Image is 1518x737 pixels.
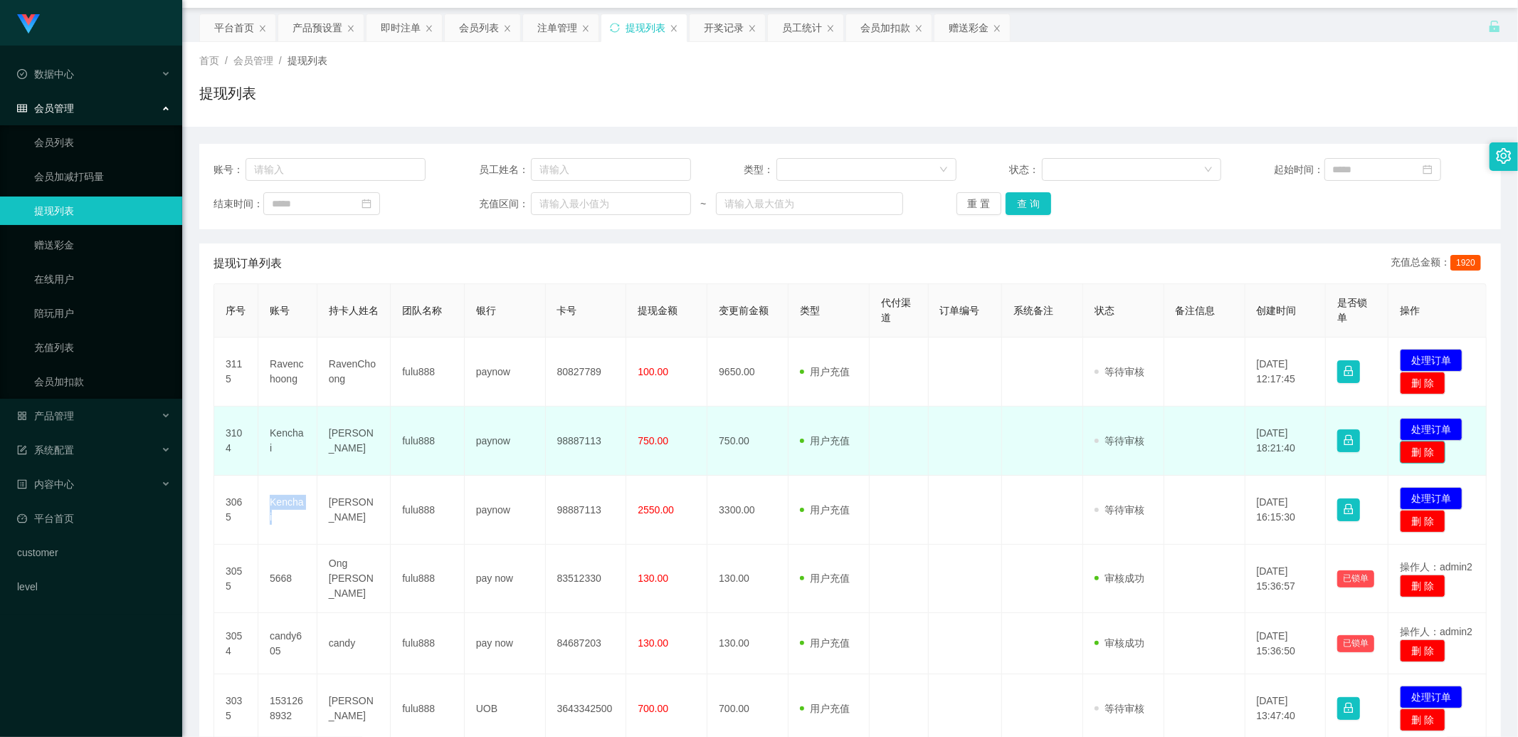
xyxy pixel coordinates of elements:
[1337,360,1360,383] button: 图标: lock
[246,158,426,181] input: 请输入
[270,305,290,316] span: 账号
[638,703,668,714] span: 700.00
[1400,441,1445,464] button: 删 除
[34,128,171,157] a: 会员列表
[258,545,317,613] td: 5668
[1400,349,1462,372] button: 处理订单
[465,407,546,476] td: paynow
[17,479,74,490] span: 内容中心
[537,14,577,41] div: 注单管理
[391,476,464,545] td: fulu888
[546,613,627,674] td: 84687203
[546,338,627,407] td: 80827789
[716,192,903,215] input: 请输入最大值为
[1245,338,1327,407] td: [DATE] 12:17:45
[1013,305,1053,316] span: 系统备注
[638,504,674,516] span: 2550.00
[226,305,246,316] span: 序号
[1245,407,1327,476] td: [DATE] 18:21:40
[34,231,171,259] a: 赠送彩金
[800,573,850,584] span: 用户充值
[214,476,258,545] td: 3065
[1400,575,1445,597] button: 删 除
[214,338,258,407] td: 3115
[317,407,391,476] td: [PERSON_NAME]
[317,613,391,674] td: candy
[317,476,391,545] td: [PERSON_NAME]
[381,14,421,41] div: 即时注单
[347,24,355,33] i: 图标: close
[915,24,923,33] i: 图标: close
[1496,148,1512,164] i: 图标: setting
[626,14,665,41] div: 提现列表
[17,504,171,533] a: 图标: dashboard平台首页
[638,637,668,649] span: 130.00
[1400,709,1445,731] button: 删 除
[425,24,433,33] i: 图标: close
[34,197,171,225] a: 提现列表
[34,265,171,293] a: 在线用户
[531,192,691,215] input: 请输入最小值为
[1257,305,1297,316] span: 创建时间
[17,479,27,489] i: 图标: profile
[391,338,464,407] td: fulu888
[638,573,668,584] span: 130.00
[704,14,744,41] div: 开奖记录
[1095,504,1144,516] span: 等待审核
[800,637,850,649] span: 用户充值
[479,162,531,177] span: 员工姓名：
[362,199,371,209] i: 图标: calendar
[503,24,512,33] i: 图标: close
[1245,613,1327,674] td: [DATE] 15:36:50
[748,24,757,33] i: 图标: close
[1006,192,1051,215] button: 查 询
[258,407,317,476] td: Kenchai
[1337,429,1360,452] button: 图标: lock
[1450,255,1481,271] span: 1920
[1095,573,1144,584] span: 审核成功
[1009,162,1042,177] span: 状态：
[1400,418,1462,441] button: 处理订单
[939,165,948,175] i: 图标: down
[691,197,716,211] span: ~
[1337,297,1367,323] span: 是否锁单
[1337,697,1360,720] button: 图标: lock
[258,24,267,33] i: 图标: close
[17,14,40,34] img: logo.9652507e.png
[465,476,546,545] td: paynow
[288,55,327,66] span: 提现列表
[214,407,258,476] td: 3104
[860,14,910,41] div: 会员加扣款
[1245,545,1327,613] td: [DATE] 15:36:57
[279,55,282,66] span: /
[1337,635,1374,652] button: 已锁单
[707,545,789,613] td: 130.00
[707,407,789,476] td: 750.00
[610,23,620,33] i: 图标: sync
[1400,305,1420,316] span: 操作
[258,338,317,407] td: Ravenchoong
[317,338,391,407] td: RavenChoong
[459,14,499,41] div: 会员列表
[800,703,850,714] span: 用户充值
[199,55,219,66] span: 首页
[1275,162,1324,177] span: 起始时间：
[638,435,668,446] span: 750.00
[17,573,171,601] a: level
[17,444,74,456] span: 系统配置
[214,613,258,674] td: 3054
[34,162,171,191] a: 会员加减打码量
[329,305,379,316] span: 持卡人姓名
[546,407,627,476] td: 98887113
[214,162,246,177] span: 账号：
[479,197,531,211] span: 充值区间：
[949,14,989,41] div: 赠送彩金
[317,545,391,613] td: Ong [PERSON_NAME]
[800,305,820,316] span: 类型
[707,613,789,674] td: 130.00
[1337,498,1360,521] button: 图标: lock
[1400,639,1445,662] button: 删 除
[17,103,27,113] i: 图标: table
[225,55,228,66] span: /
[1095,637,1144,649] span: 审核成功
